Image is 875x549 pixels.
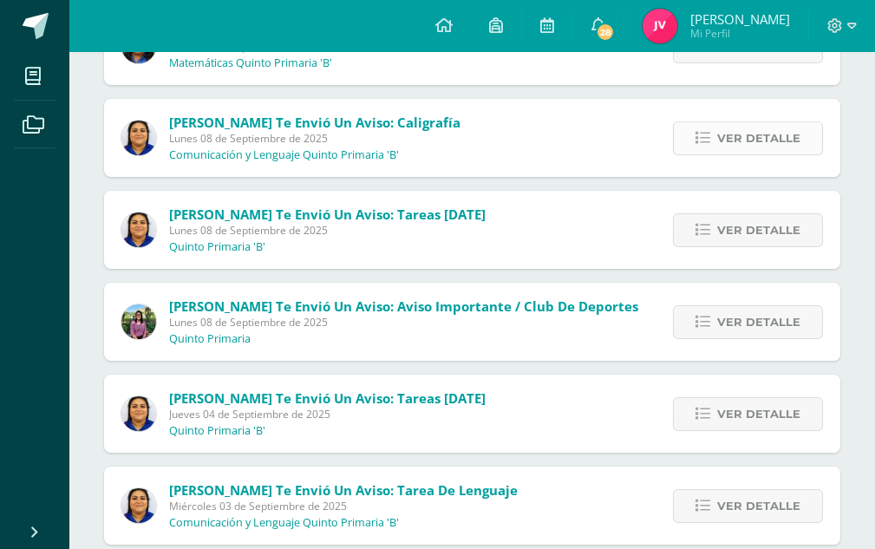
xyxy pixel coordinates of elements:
span: Lunes 08 de Septiembre de 2025 [169,131,460,146]
img: 18999b0c88c0c89f4036395265363e11.png [121,396,156,431]
span: [PERSON_NAME] te envió un aviso: Tarea de lenguaje [169,481,518,499]
span: Ver detalle [717,398,800,430]
span: [PERSON_NAME] te envió un aviso: Tareas [DATE] [169,206,486,223]
p: Quinto Primaria 'B' [169,240,265,254]
span: Ver detalle [717,306,800,338]
img: 50160636c8645c56db84f77601761a06.png [121,304,156,339]
span: [PERSON_NAME] te envió un aviso: caligrafía [169,114,460,131]
p: Comunicación y Lenguaje Quinto Primaria 'B' [169,148,399,162]
p: Comunicación y Lenguaje Quinto Primaria 'B' [169,516,399,530]
span: [PERSON_NAME] te envió un aviso: Aviso Importante / Club de deportes [169,297,638,315]
span: Jueves 04 de Septiembre de 2025 [169,407,486,422]
p: Matemáticas Quinto Primaria 'B' [169,56,332,70]
span: Lunes 08 de Septiembre de 2025 [169,223,486,238]
span: Mi Perfil [690,26,790,41]
p: Quinto Primaria [169,332,251,346]
img: 18999b0c88c0c89f4036395265363e11.png [121,488,156,523]
span: Ver detalle [717,122,800,154]
img: 18999b0c88c0c89f4036395265363e11.png [121,212,156,247]
span: Ver detalle [717,490,800,522]
p: Quinto Primaria 'B' [169,424,265,438]
span: [PERSON_NAME] [690,10,790,28]
img: 949a1c422ca3a238a8a780eed1e7fe8c.png [643,9,677,43]
span: Ver detalle [717,214,800,246]
span: 28 [596,23,615,42]
span: Miércoles 03 de Septiembre de 2025 [169,499,518,513]
img: 18999b0c88c0c89f4036395265363e11.png [121,121,156,155]
span: [PERSON_NAME] te envió un aviso: Tareas [DATE] [169,389,486,407]
span: Lunes 08 de Septiembre de 2025 [169,315,638,330]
